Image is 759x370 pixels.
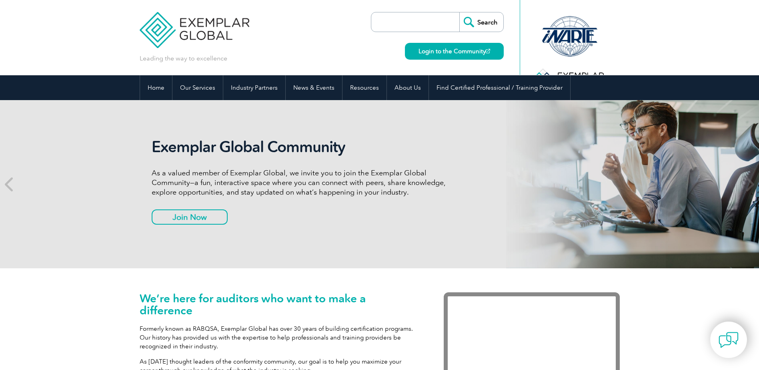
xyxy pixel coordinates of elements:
a: News & Events [286,75,342,100]
a: Home [140,75,172,100]
a: Login to the Community [405,43,504,60]
a: Industry Partners [223,75,285,100]
a: Join Now [152,209,228,225]
img: contact-chat.png [719,330,739,350]
a: Our Services [172,75,223,100]
a: Find Certified Professional / Training Provider [429,75,570,100]
a: About Us [387,75,429,100]
a: Resources [342,75,387,100]
p: As a valued member of Exemplar Global, we invite you to join the Exemplar Global Community—a fun,... [152,168,452,197]
h1: We’re here for auditors who want to make a difference [140,292,420,316]
p: Formerly known as RABQSA, Exemplar Global has over 30 years of building certification programs. O... [140,324,420,351]
p: Leading the way to excellence [140,54,227,63]
img: open_square.png [486,49,490,53]
h2: Exemplar Global Community [152,138,452,156]
input: Search [459,12,503,32]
